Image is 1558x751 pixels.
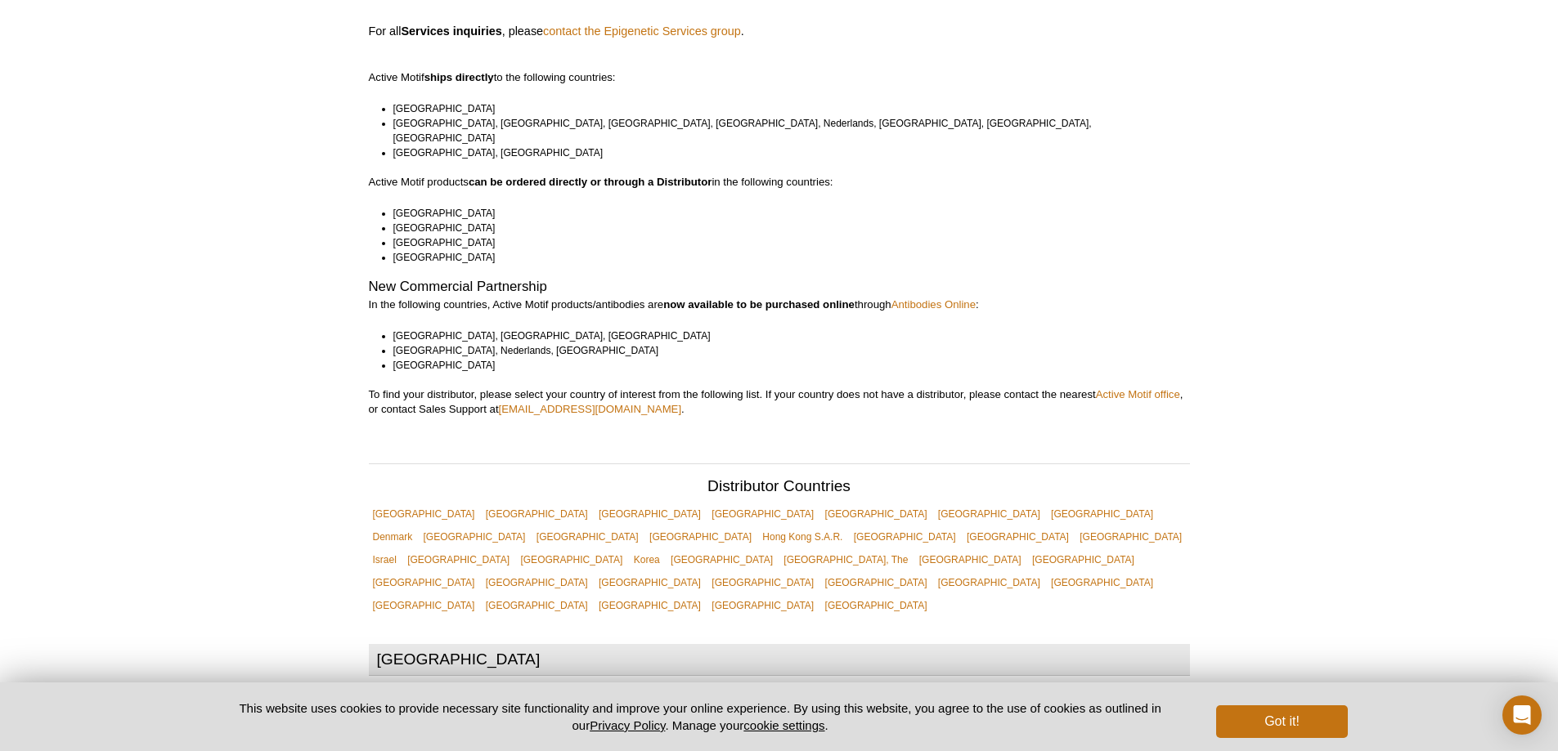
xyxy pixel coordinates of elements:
a: [GEOGRAPHIC_DATA] [707,571,818,594]
a: [GEOGRAPHIC_DATA] [934,571,1044,594]
li: [GEOGRAPHIC_DATA], Nederlands, [GEOGRAPHIC_DATA] [393,343,1175,358]
h2: Distributor Countries [369,479,1190,498]
a: [GEOGRAPHIC_DATA] [1028,548,1138,571]
li: [GEOGRAPHIC_DATA], [GEOGRAPHIC_DATA], [GEOGRAPHIC_DATA], [GEOGRAPHIC_DATA], Nederlands, [GEOGRAPH... [393,116,1175,145]
strong: now available to be purchased online [663,298,855,311]
a: [GEOGRAPHIC_DATA] [595,594,705,617]
li: [GEOGRAPHIC_DATA] [393,221,1175,235]
a: [GEOGRAPHIC_DATA] [595,503,705,525]
a: [GEOGRAPHIC_DATA] [707,503,818,525]
a: [GEOGRAPHIC_DATA] [1047,571,1157,594]
h2: [GEOGRAPHIC_DATA] [369,644,1190,676]
h2: New Commercial Partnership [369,279,1190,294]
a: [GEOGRAPHIC_DATA] [1047,503,1157,525]
a: [GEOGRAPHIC_DATA] [1075,525,1186,548]
a: [GEOGRAPHIC_DATA] [850,525,960,548]
a: [GEOGRAPHIC_DATA] [821,503,932,525]
button: Got it! [1216,705,1347,738]
strong: ships directly [424,71,494,83]
p: Active Motif to the following countries: [369,41,1190,85]
a: Israel [369,548,401,571]
a: [GEOGRAPHIC_DATA] [369,594,479,617]
a: [GEOGRAPHIC_DATA] [963,525,1073,548]
a: Denmark [369,525,417,548]
a: Privacy Policy [590,718,665,732]
a: [GEOGRAPHIC_DATA] [482,571,592,594]
li: [GEOGRAPHIC_DATA], [GEOGRAPHIC_DATA] [393,145,1175,160]
p: To find your distributor, please select your country of interest from the following list. If your... [369,387,1190,417]
a: [GEOGRAPHIC_DATA] [369,571,479,594]
li: [GEOGRAPHIC_DATA] [393,250,1175,265]
a: contact the Epigenetic Services group [543,24,741,38]
a: Korea [630,548,664,571]
a: [GEOGRAPHIC_DATA] [645,525,756,548]
a: [GEOGRAPHIC_DATA], The [779,548,912,571]
a: [GEOGRAPHIC_DATA] [934,503,1044,525]
a: [GEOGRAPHIC_DATA] [482,503,592,525]
a: [GEOGRAPHIC_DATA] [516,548,626,571]
a: [GEOGRAPHIC_DATA] [482,594,592,617]
p: This website uses cookies to provide necessary site functionality and improve your online experie... [211,700,1190,734]
a: [GEOGRAPHIC_DATA] [369,503,479,525]
a: Active Motif office [1096,388,1180,400]
a: [GEOGRAPHIC_DATA] [915,548,1026,571]
a: [GEOGRAPHIC_DATA] [595,571,705,594]
li: [GEOGRAPHIC_DATA] [393,235,1175,250]
a: [GEOGRAPHIC_DATA] [532,525,643,548]
a: Hong Kong S.A.R. [758,525,846,548]
a: Antibodies Online [891,298,976,311]
div: Open Intercom Messenger [1502,695,1542,735]
a: [GEOGRAPHIC_DATA] [821,594,932,617]
a: [EMAIL_ADDRESS][DOMAIN_NAME] [499,403,682,415]
li: [GEOGRAPHIC_DATA] [393,358,1175,373]
a: [GEOGRAPHIC_DATA] [821,571,932,594]
strong: Services inquiries [401,25,501,38]
p: In the following countries, Active Motif products/antibodies are through : [369,297,1190,312]
button: cookie settings [743,718,824,732]
p: Active Motif products in the following countries: [369,175,1190,190]
a: [GEOGRAPHIC_DATA] [667,548,777,571]
a: [GEOGRAPHIC_DATA] [707,594,818,617]
h4: For all , please . [369,24,1190,38]
li: [GEOGRAPHIC_DATA] [393,101,1175,116]
a: [GEOGRAPHIC_DATA] [420,525,530,548]
li: [GEOGRAPHIC_DATA], [GEOGRAPHIC_DATA], [GEOGRAPHIC_DATA] [393,329,1175,343]
strong: can be ordered directly or through a Distributor [469,176,712,188]
a: [GEOGRAPHIC_DATA] [403,548,514,571]
li: [GEOGRAPHIC_DATA] [393,206,1175,221]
